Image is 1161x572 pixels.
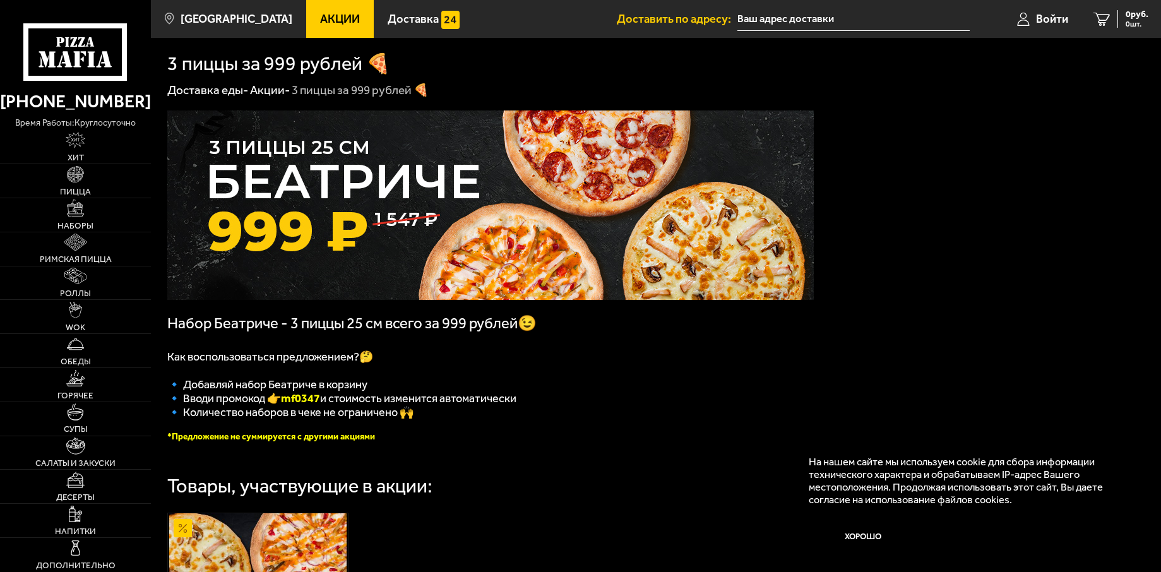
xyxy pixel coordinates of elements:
[167,110,814,300] img: 1024x1024
[809,518,917,554] button: Хорошо
[64,425,88,434] span: Супы
[57,391,93,400] span: Горячее
[66,323,85,332] span: WOK
[320,13,360,25] span: Акции
[292,83,429,98] div: 3 пиццы за 999 рублей 🍕
[1126,20,1148,28] span: 0 шт.
[167,314,537,332] span: Набор Беатриче - 3 пиццы 25 см всего за 999 рублей😉
[35,459,116,468] span: Салаты и закуски
[281,391,320,405] b: mf0347
[167,54,390,74] h1: 3 пиццы за 999 рублей 🍕
[167,431,375,442] font: *Предложение не суммируется с другими акциями
[68,153,84,162] span: Хит
[181,13,292,25] span: [GEOGRAPHIC_DATA]
[56,493,95,502] span: Десерты
[1036,13,1068,25] span: Войти
[167,350,373,364] span: Как воспользоваться предложением?🤔
[809,456,1125,506] p: На нашем сайте мы используем cookie для сбора информации технического характера и обрабатываем IP...
[250,83,290,97] a: Акции-
[167,378,367,391] span: 🔹 Добавляй набор Беатриче в корзину
[617,13,737,25] span: Доставить по адресу:
[167,391,516,405] span: 🔹 Вводи промокод 👉 и стоимость изменится автоматически
[55,527,96,536] span: Напитки
[1126,10,1148,19] span: 0 руб.
[174,519,192,537] img: Акционный
[57,222,93,230] span: Наборы
[60,289,91,298] span: Роллы
[441,11,460,29] img: 15daf4d41897b9f0e9f617042186c801.svg
[167,83,248,97] a: Доставка еды-
[36,561,116,570] span: Дополнительно
[737,8,970,31] input: Ваш адрес доставки
[60,188,91,196] span: Пицца
[61,357,91,366] span: Обеды
[167,477,432,496] div: Товары, участвующие в акции:
[167,405,414,419] span: 🔹 Количество наборов в чеке не ограничено 🙌
[40,255,112,264] span: Римская пицца
[388,13,439,25] span: Доставка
